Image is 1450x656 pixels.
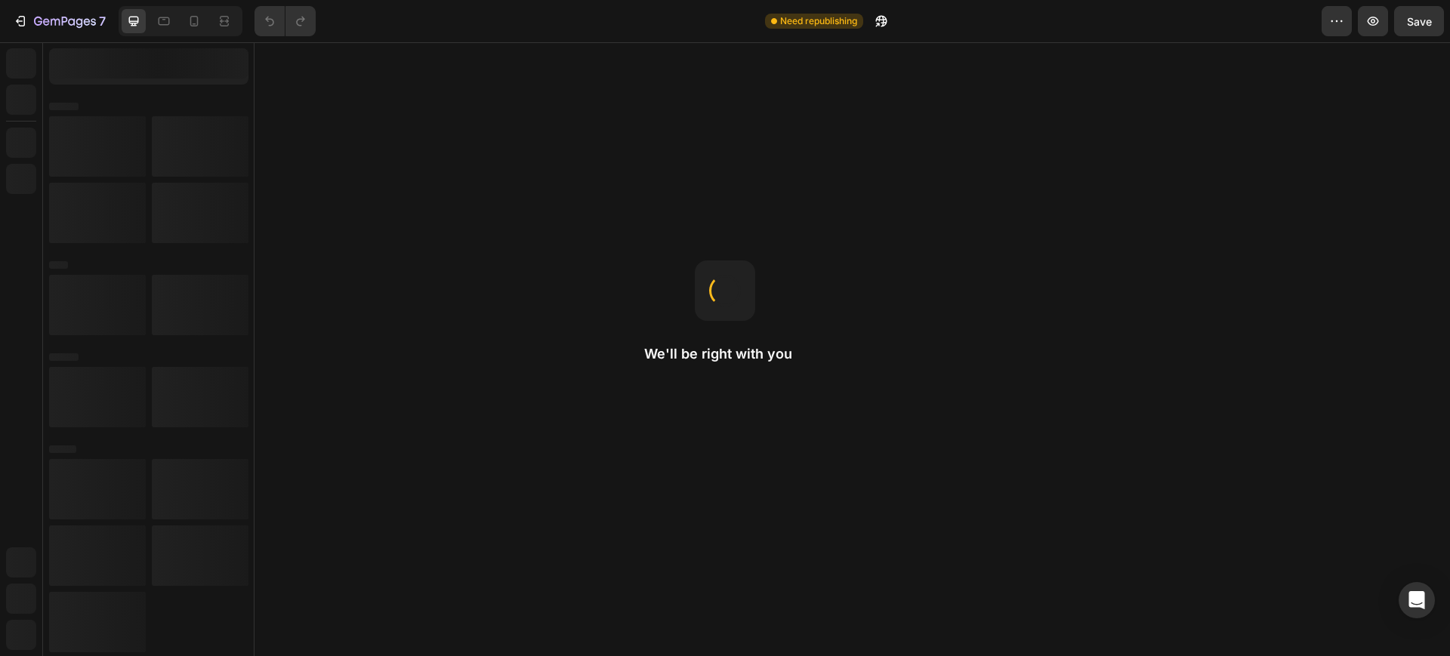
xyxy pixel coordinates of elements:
[99,12,106,30] p: 7
[1399,582,1435,618] div: Open Intercom Messenger
[255,6,316,36] div: Undo/Redo
[780,14,857,28] span: Need republishing
[1394,6,1444,36] button: Save
[644,345,806,363] h2: We'll be right with you
[6,6,113,36] button: 7
[1407,15,1432,28] span: Save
